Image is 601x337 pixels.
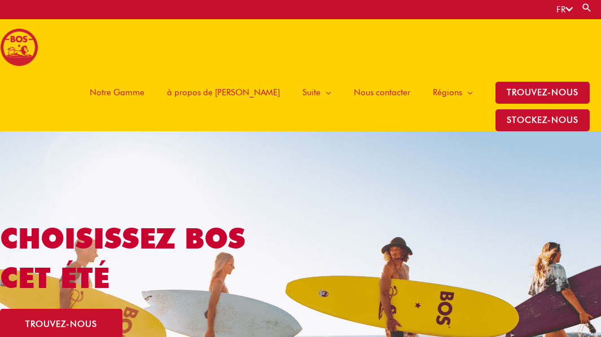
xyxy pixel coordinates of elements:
span: stockez-nous [495,109,590,131]
span: trouvez-nous [25,320,97,329]
span: à propos de [PERSON_NAME] [167,76,280,109]
span: Régions [433,76,462,109]
span: Nous contacter [354,76,410,109]
span: TROUVEZ-NOUS [495,82,590,104]
a: Suite [291,76,343,109]
a: Notre Gamme [78,76,156,109]
a: à propos de [PERSON_NAME] [156,76,291,109]
a: Régions [422,76,484,109]
a: stockez-nous [484,109,601,131]
span: Notre Gamme [90,76,144,109]
span: Suite [302,76,321,109]
a: Search button [581,2,593,13]
a: Nous contacter [343,76,422,109]
a: FR [556,5,573,15]
a: TROUVEZ-NOUS [484,76,601,109]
